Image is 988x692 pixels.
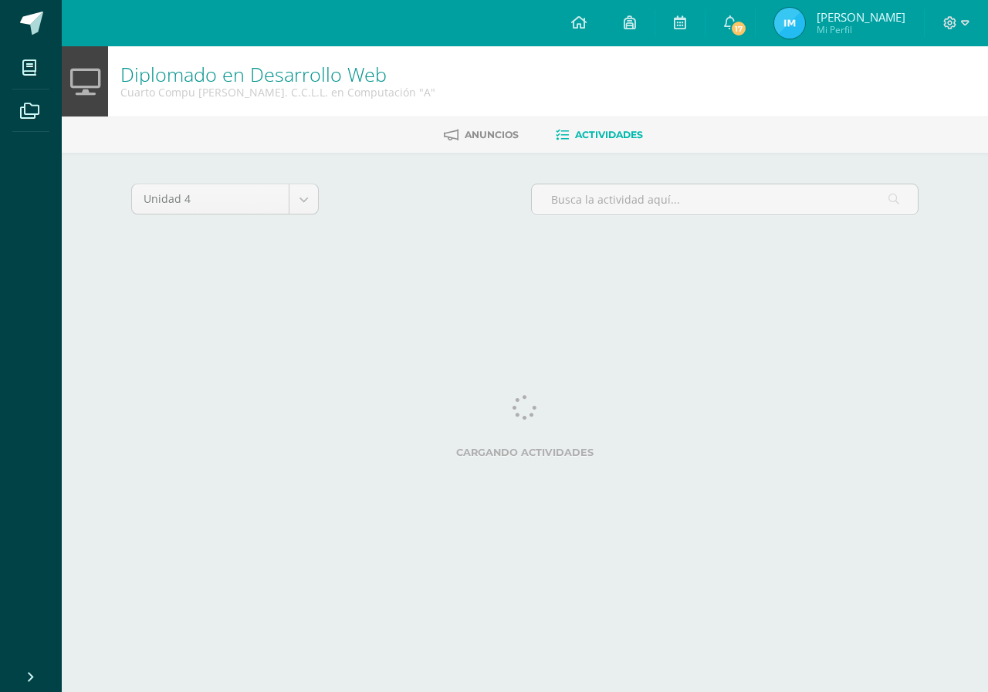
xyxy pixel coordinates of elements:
[144,184,277,214] span: Unidad 4
[774,8,805,39] img: 6e4b946c0e48c17756b642b58cdf6997.png
[817,23,905,36] span: Mi Perfil
[120,63,435,85] h1: Diplomado en Desarrollo Web
[131,447,919,458] label: Cargando actividades
[532,184,918,214] input: Busca la actividad aquí...
[556,123,643,147] a: Actividades
[120,85,435,100] div: Cuarto Compu Bach. C.C.L.L. en Computación 'A'
[444,123,519,147] a: Anuncios
[817,9,905,25] span: [PERSON_NAME]
[465,129,519,140] span: Anuncios
[132,184,318,214] a: Unidad 4
[730,20,747,37] span: 17
[575,129,643,140] span: Actividades
[120,61,387,87] a: Diplomado en Desarrollo Web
